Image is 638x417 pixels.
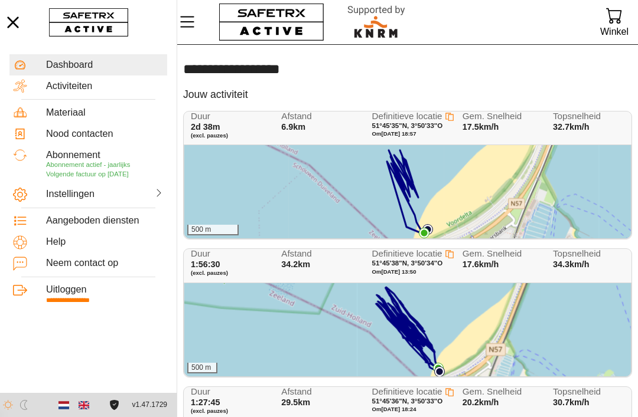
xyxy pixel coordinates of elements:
span: Afstand [281,249,357,259]
div: Abonnement [46,149,164,160]
span: 1:56:30 [191,260,220,269]
img: PathStart.svg [422,224,433,235]
h5: Jouw activiteit [183,88,248,101]
img: PathEnd.svg [433,363,444,373]
span: 17.6km/h [463,260,499,269]
img: PathEnd.svg [419,228,429,238]
span: Duur [191,111,266,122]
img: ModeLight.svg [3,400,13,410]
img: Activities.svg [13,79,27,93]
button: Menu [177,9,207,34]
img: ContactUs.svg [13,257,27,271]
span: 51°45'35"N, 3°50'33"O [372,122,443,129]
span: Abonnement actief - jaarlijks [46,161,130,168]
img: RescueLogo.svg [334,3,419,41]
span: 29.5km [281,398,310,407]
span: v1.47.1729 [132,399,167,411]
span: Duur [191,249,266,259]
div: Materiaal [46,107,164,118]
img: Help.svg [13,235,27,249]
span: Gem. Snelheid [463,111,538,122]
div: Help [46,236,164,247]
span: 51°45'36"N, 3°50'33"O [372,398,443,405]
button: Dutch [54,395,74,415]
span: Topsnelheid [553,111,629,122]
div: Activiteiten [46,80,164,91]
div: Uitloggen [46,284,164,295]
span: Definitieve locatie [372,111,442,121]
span: (excl. pauzes) [191,408,266,415]
button: English [74,395,94,415]
img: ModeDark.svg [19,400,29,410]
img: nl.svg [58,400,69,411]
span: 6.9km [281,122,305,132]
span: 34.3km/h [553,260,590,269]
span: Volgende factuur op [DATE] [46,170,129,178]
div: Dashboard [46,59,164,70]
img: en.svg [79,400,89,411]
div: 500 m [187,363,217,373]
div: 500 m [187,225,239,235]
span: 30.7km/h [553,398,590,407]
img: Equipment.svg [13,106,27,120]
div: Neem contact op [46,257,164,268]
img: PathStart.svg [434,366,445,377]
span: 51°45'38"N, 3°50'34"O [372,260,443,267]
span: Om [DATE] 18:24 [372,406,416,412]
div: Winkel [600,24,629,40]
span: 34.2km [281,260,310,269]
div: Instellingen [46,188,103,199]
div: Nood contacten [46,128,164,139]
span: 20.2km/h [463,398,499,407]
span: Topsnelheid [553,249,629,259]
span: 17.5km/h [463,122,499,132]
button: v1.47.1729 [125,395,174,415]
span: Afstand [281,387,357,397]
div: Aangeboden diensten [46,215,164,226]
span: Afstand [281,111,357,122]
span: Om [DATE] 18:57 [372,130,416,137]
span: Gem. Snelheid [463,387,538,397]
span: (excl. pauzes) [191,132,266,139]
span: 32.7km/h [553,122,590,132]
span: Gem. Snelheid [463,249,538,259]
span: 1:27:45 [191,398,220,407]
span: (excl. pauzes) [191,270,266,277]
span: Definitieve locatie [372,248,442,258]
span: 2d 38m [191,122,220,132]
span: Topsnelheid [553,387,629,397]
a: Licentieovereenkomst [106,400,122,410]
span: Duur [191,387,266,397]
span: Definitieve locatie [372,386,442,396]
img: Subscription.svg [13,148,27,162]
span: Om [DATE] 13:50 [372,268,416,275]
